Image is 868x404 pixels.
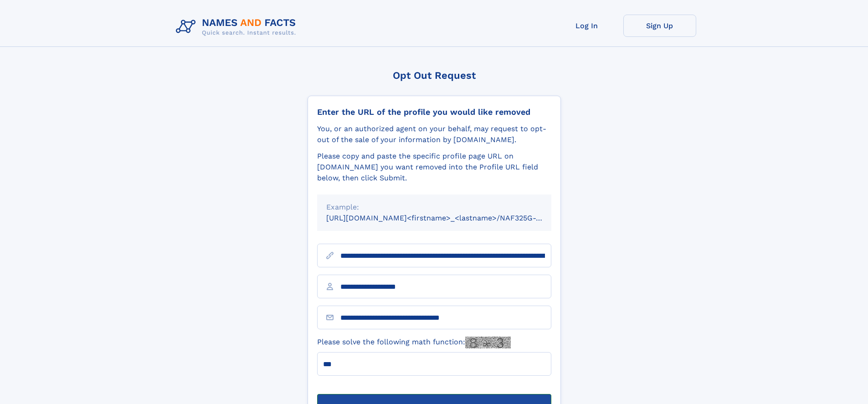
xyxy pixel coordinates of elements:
[550,15,623,37] a: Log In
[317,123,551,145] div: You, or an authorized agent on your behalf, may request to opt-out of the sale of your informatio...
[623,15,696,37] a: Sign Up
[172,15,303,39] img: Logo Names and Facts
[317,151,551,184] div: Please copy and paste the specific profile page URL on [DOMAIN_NAME] you want removed into the Pr...
[326,202,542,213] div: Example:
[317,337,511,348] label: Please solve the following math function:
[317,107,551,117] div: Enter the URL of the profile you would like removed
[326,214,569,222] small: [URL][DOMAIN_NAME]<firstname>_<lastname>/NAF325G-xxxxxxxx
[308,70,561,81] div: Opt Out Request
